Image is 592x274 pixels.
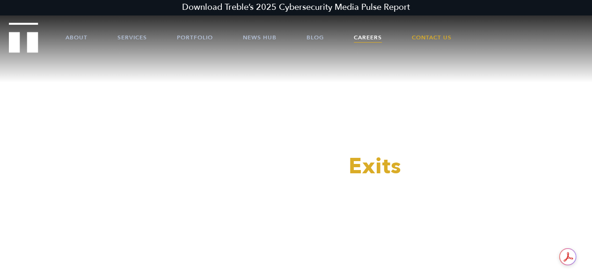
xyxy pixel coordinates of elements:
span: Exits [349,152,402,181]
a: Portfolio [177,23,213,52]
a: Careers [354,23,382,52]
a: Contact Us [412,23,452,52]
a: Services [117,23,147,52]
img: Treble logo [9,22,38,52]
a: About [66,23,88,52]
a: News Hub [243,23,277,52]
a: Blog [307,23,324,52]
